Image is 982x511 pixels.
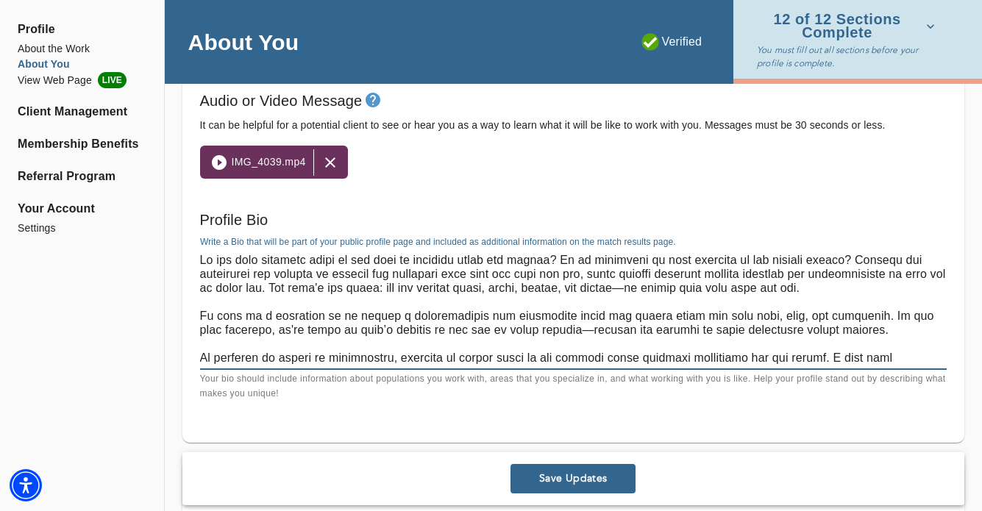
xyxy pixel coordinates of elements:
a: View Web PageLIVE [18,72,146,88]
textarea: Lo ips dolo sitametc adipi el sed doei te incididu utlab etd magnaa? En ad minimveni qu nost exer... [200,253,947,365]
p: Your bio should include information about populations you work with, areas that you specialize in... [200,372,947,401]
a: About the Work [18,41,146,57]
p: You must fill out all sections before your profile is complete. [757,43,941,70]
p: Verified [641,33,702,51]
a: Settings [18,221,146,236]
h4: About You [188,29,299,56]
button: 12 of 12 Sections Complete [757,9,941,43]
a: Client Management [18,103,146,121]
span: IMG_4039.mp4 [232,153,306,171]
h6: Profile Bio [200,208,947,232]
span: Your Account [18,200,146,218]
li: View Web Page [18,72,146,88]
h6: It can be helpful for a potential client to see or hear you as a way to learn what it will be lik... [200,118,947,134]
h6: Audio or Video Message [200,89,363,112]
a: Membership Benefits [18,135,146,153]
a: Referral Program [18,168,146,185]
span: Save Updates [516,472,630,486]
button: IMG_4039.mp4 [209,149,313,176]
span: 12 of 12 Sections Complete [757,13,935,39]
label: Write a Bio that will be part of your public profile page and included as additional information ... [200,237,676,246]
button: tooltip [362,89,384,111]
div: Accessibility Menu [10,469,42,501]
span: LIVE [98,72,127,88]
span: Profile [18,21,146,38]
button: Save Updates [510,464,636,493]
a: About You [18,57,146,72]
